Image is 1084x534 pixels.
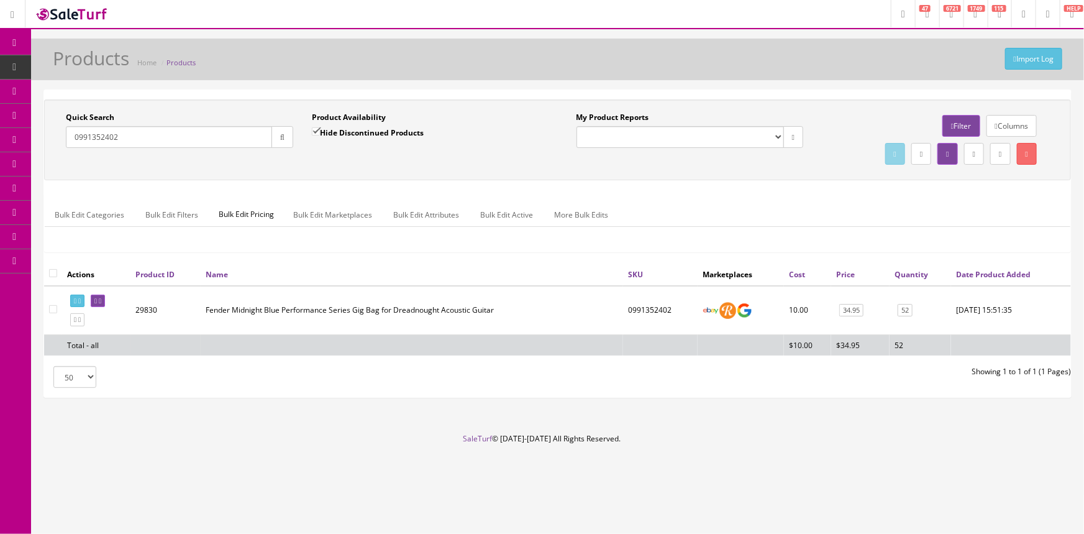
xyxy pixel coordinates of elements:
[986,115,1037,137] a: Columns
[898,304,913,317] a: 52
[919,5,931,12] span: 47
[137,58,157,67] a: Home
[283,203,382,227] a: Bulk Edit Marketplaces
[839,304,863,317] a: 34.95
[45,203,134,227] a: Bulk Edit Categories
[719,302,736,319] img: reverb
[62,263,130,285] th: Actions
[703,302,719,319] img: ebay
[956,269,1031,280] a: Date Product Added
[623,286,698,335] td: 0991352402
[312,112,386,123] label: Product Availability
[1064,5,1083,12] span: HELP
[698,263,784,285] th: Marketplaces
[1005,48,1062,70] a: Import Log
[66,112,114,123] label: Quick Search
[895,269,928,280] a: Quantity
[130,286,201,335] td: 29830
[544,203,618,227] a: More Bulk Edits
[736,302,753,319] img: google_shopping
[968,5,985,12] span: 1749
[836,269,855,280] a: Price
[35,6,109,22] img: SaleTurf
[628,269,643,280] a: SKU
[135,203,208,227] a: Bulk Edit Filters
[890,334,951,356] td: 52
[312,126,424,139] label: Hide Discontinued Products
[383,203,469,227] a: Bulk Edit Attributes
[942,115,980,137] a: Filter
[209,203,283,226] span: Bulk Edit Pricing
[944,5,961,12] span: 6721
[470,203,543,227] a: Bulk Edit Active
[951,286,1071,335] td: 2022-03-22 15:51:35
[201,286,623,335] td: Fender Midnight Blue Performance Series Gig Bag for Dreadnought Acoustic Guitar
[135,269,175,280] a: Product ID
[66,126,272,148] input: Search
[166,58,196,67] a: Products
[558,366,1081,377] div: Showing 1 to 1 of 1 (1 Pages)
[53,48,129,68] h1: Products
[312,127,320,136] input: Hide Discontinued Products
[576,112,649,123] label: My Product Reports
[992,5,1006,12] span: 115
[206,269,228,280] a: Name
[784,334,831,356] td: $10.00
[62,334,130,356] td: Total - all
[831,334,890,356] td: $34.95
[784,286,831,335] td: 10.00
[789,269,805,280] a: Cost
[463,433,493,444] a: SaleTurf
